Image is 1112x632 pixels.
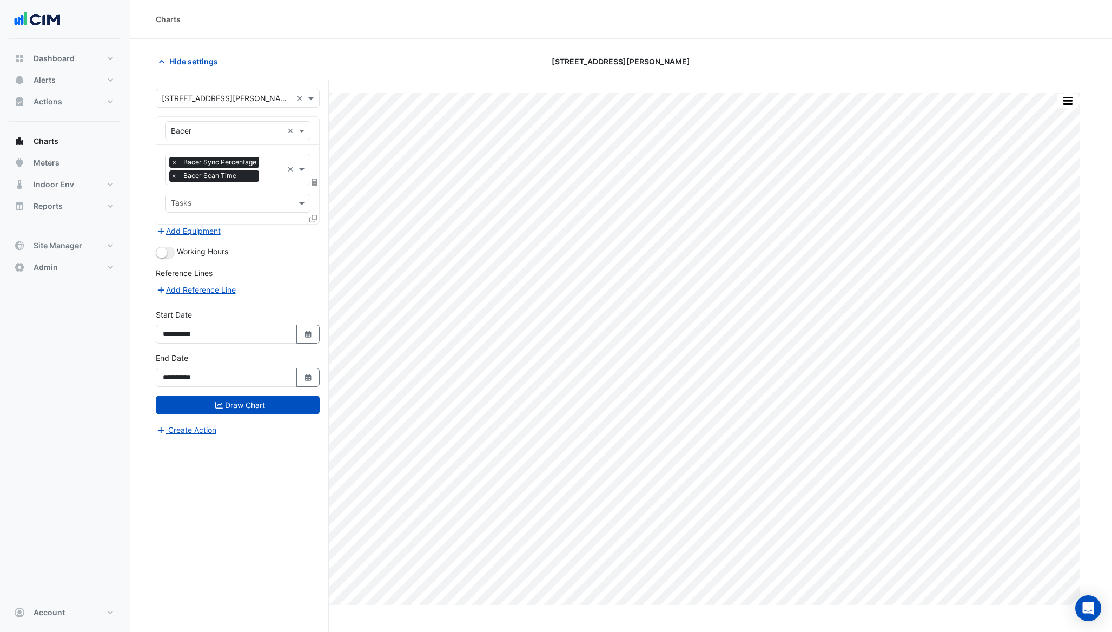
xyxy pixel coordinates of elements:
span: Meters [34,157,59,168]
span: Admin [34,262,58,273]
div: Charts [156,14,181,25]
span: Bacer Scan Time [181,170,239,181]
label: Start Date [156,309,192,320]
span: Charts [34,136,58,147]
span: Clear [287,125,296,136]
button: Indoor Env [9,174,121,195]
app-icon: Charts [14,136,25,147]
fa-icon: Select Date [303,373,313,382]
span: Reports [34,201,63,212]
button: Actions [9,91,121,113]
img: Company Logo [13,9,62,30]
button: Meters [9,152,121,174]
button: Hide settings [156,52,225,71]
button: Charts [9,130,121,152]
app-icon: Actions [14,96,25,107]
div: Open Intercom Messenger [1075,595,1101,621]
button: Dashboard [9,48,121,69]
button: Account [9,602,121,623]
span: Clear [287,163,296,175]
button: Reports [9,195,121,217]
span: Bacer Sync Percentage [181,157,259,168]
button: Draw Chart [156,396,320,414]
span: Site Manager [34,240,82,251]
fa-icon: Select Date [303,330,313,339]
span: Alerts [34,75,56,85]
app-icon: Reports [14,201,25,212]
label: Reference Lines [156,267,213,279]
span: × [169,157,179,168]
button: Alerts [9,69,121,91]
button: Admin [9,256,121,278]
span: Indoor Env [34,179,74,190]
span: Dashboard [34,53,75,64]
app-icon: Alerts [14,75,25,85]
app-icon: Meters [14,157,25,168]
button: Add Equipment [156,225,221,237]
label: End Date [156,352,188,364]
button: Add Reference Line [156,284,236,296]
span: [STREET_ADDRESS][PERSON_NAME] [552,56,690,67]
app-icon: Indoor Env [14,179,25,190]
div: Tasks [169,197,191,211]
button: Create Action [156,424,217,436]
button: Site Manager [9,235,121,256]
span: Account [34,607,65,618]
span: Working Hours [177,247,228,256]
span: Actions [34,96,62,107]
span: Clear [296,93,306,104]
app-icon: Admin [14,262,25,273]
span: Clone Favourites and Tasks from this Equipment to other Equipment [309,214,317,223]
app-icon: Dashboard [14,53,25,64]
span: Choose Function [310,177,320,187]
button: More Options [1057,94,1078,108]
app-icon: Site Manager [14,240,25,251]
span: × [169,170,179,181]
span: Hide settings [169,56,218,67]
